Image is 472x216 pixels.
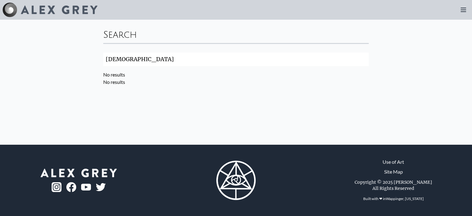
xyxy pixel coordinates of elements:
div: All Rights Reserved [372,185,414,191]
a: Use of Art [383,158,404,166]
img: ig-logo.png [52,182,61,192]
input: Search... [103,53,369,66]
img: twitter-logo.png [96,183,106,191]
div: No results [103,78,369,86]
a: Wappinger, [US_STATE] [386,196,424,201]
div: Built with ❤ in [361,194,426,204]
div: Search [103,25,369,43]
div: No results [103,71,369,78]
img: youtube-logo.png [81,184,91,191]
img: fb-logo.png [66,182,76,192]
a: Site Map [384,168,403,175]
div: Copyright © 2025 [PERSON_NAME] [355,179,432,185]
